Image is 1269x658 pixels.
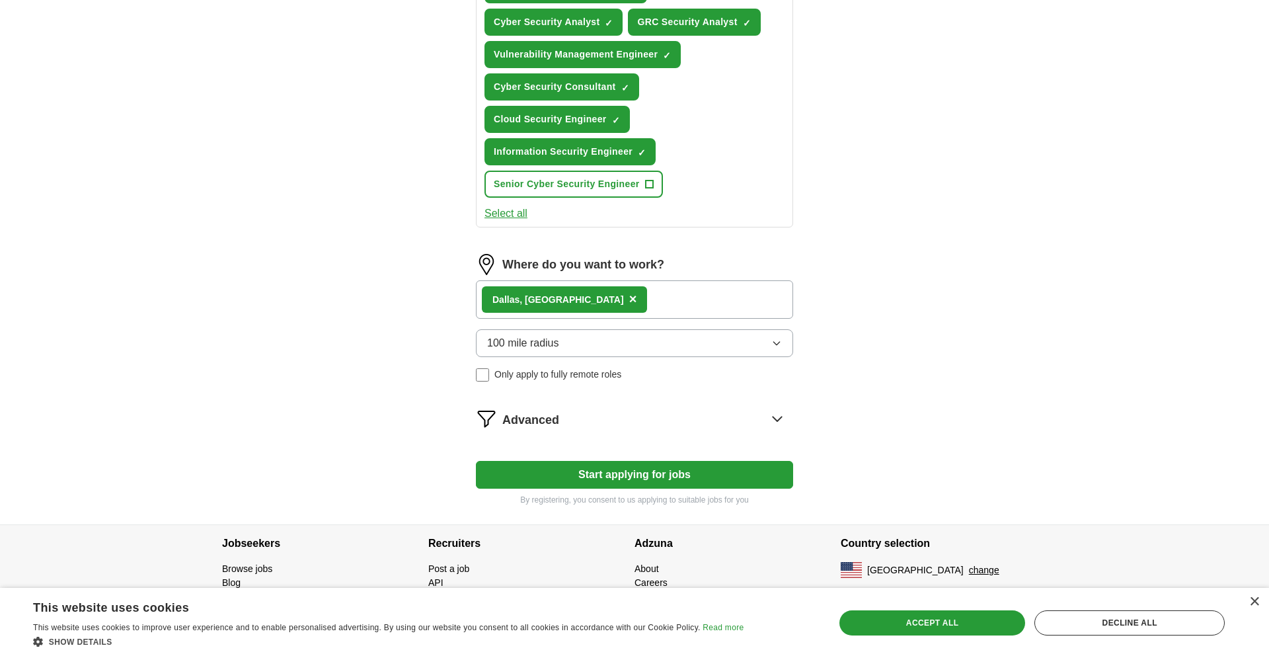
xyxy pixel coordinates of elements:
[484,171,663,198] button: Senior Cyber Security Engineer
[484,206,527,222] button: Select all
[33,623,701,632] span: This website uses cookies to improve user experience and to enable personalised advertising. By u...
[663,50,671,61] span: ✓
[494,177,640,191] span: Senior Cyber Security Engineer
[476,408,497,429] img: filter
[494,80,616,94] span: Cyber Security Consultant
[492,293,624,307] div: s, [GEOGRAPHIC_DATA]
[476,329,793,357] button: 100 mile radius
[637,15,737,29] span: GRC Security Analyst
[839,610,1026,636] div: Accept all
[484,73,639,101] button: Cyber Security Consultant✓
[222,563,272,574] a: Browse jobs
[428,577,443,588] a: API
[634,563,659,574] a: About
[494,15,599,29] span: Cyber Security Analyst
[33,596,711,616] div: This website uses cookies
[638,147,646,158] span: ✓
[629,292,637,306] span: ×
[1034,610,1225,636] div: Decline all
[476,494,793,506] p: By registering, you consent to us applying to suitable jobs for you
[502,256,664,274] label: Where do you want to work?
[1249,597,1259,607] div: Close
[484,138,656,165] button: Information Security Engineer✓
[634,577,668,588] a: Careers
[612,115,620,126] span: ✓
[476,461,793,489] button: Start applying for jobs
[33,635,744,648] div: Show details
[492,294,514,305] strong: Dalla
[494,368,621,382] span: Only apply to fully remote roles
[484,41,681,68] button: Vulnerability Management Engineer✓
[476,368,489,382] input: Only apply to fully remote roles
[841,562,862,578] img: US flag
[484,9,623,36] button: Cyber Security Analyst✓
[476,254,497,275] img: location.png
[494,145,633,159] span: Information Security Engineer
[49,637,112,647] span: Show details
[487,335,559,351] span: 100 mile radius
[428,563,469,574] a: Post a job
[867,563,964,577] span: [GEOGRAPHIC_DATA]
[605,18,613,28] span: ✓
[621,83,629,93] span: ✓
[502,411,559,429] span: Advanced
[969,563,999,577] button: change
[494,48,658,62] span: Vulnerability Management Engineer
[743,18,751,28] span: ✓
[494,112,607,126] span: Cloud Security Engineer
[703,623,744,632] a: Read more, opens a new window
[629,290,637,309] button: ×
[841,525,1047,562] h4: Country selection
[628,9,760,36] button: GRC Security Analyst✓
[484,106,630,133] button: Cloud Security Engineer✓
[222,577,241,588] a: Blog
